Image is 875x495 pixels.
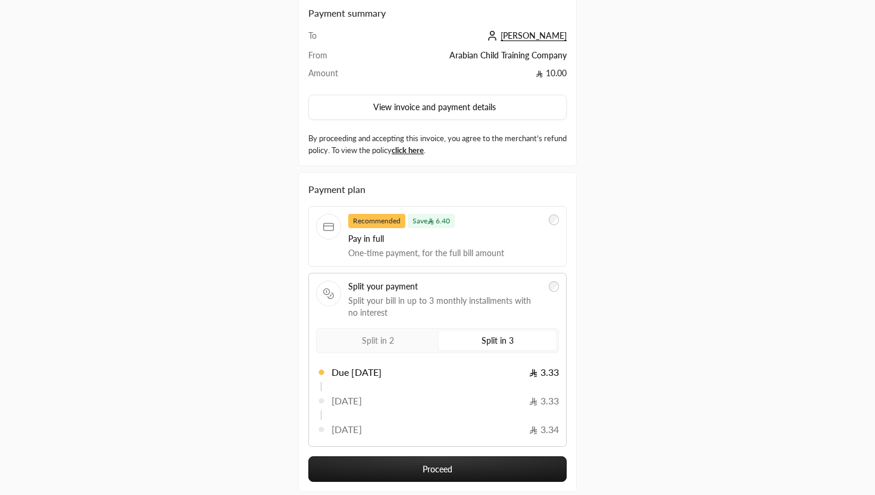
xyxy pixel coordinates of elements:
span: [PERSON_NAME] [501,30,567,41]
td: 10.00 [361,67,567,85]
span: 3.33 [529,365,559,379]
a: click here [392,145,424,155]
span: Split in 3 [482,335,514,345]
span: [DATE] [332,394,362,408]
div: Payment plan [308,182,567,197]
span: Due [DATE] [332,365,382,379]
span: Pay in full [348,233,542,245]
span: 3.34 [529,422,559,437]
span: One-time payment, for the full bill amount [348,247,542,259]
button: Proceed [308,456,567,482]
a: [PERSON_NAME] [484,30,567,41]
td: To [308,30,361,49]
td: Amount [308,67,361,85]
label: By proceeding and accepting this invoice, you agree to the merchant’s refund policy. To view the ... [308,133,567,156]
input: Split your paymentSplit your bill in up to 3 monthly installments with no interest [549,281,560,292]
td: From [308,49,361,67]
span: Split your bill in up to 3 monthly installments with no interest [348,295,542,319]
span: Split your payment [348,281,542,292]
button: View invoice and payment details [308,95,567,120]
h2: Payment summary [308,6,567,20]
span: Split in 2 [362,335,394,345]
span: Save 6.40 [408,214,455,228]
input: RecommendedSave 6.40Pay in fullOne-time payment, for the full bill amount [549,214,560,225]
span: [DATE] [332,422,362,437]
span: 3.33 [529,394,559,408]
td: Arabian Child Training Company [361,49,567,67]
span: Recommended [348,214,405,228]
